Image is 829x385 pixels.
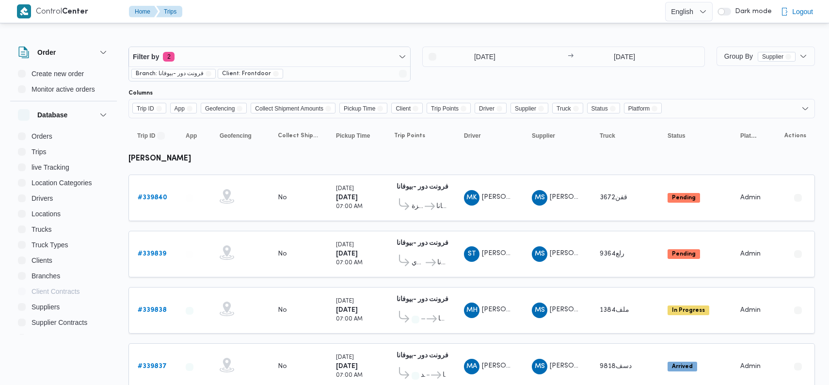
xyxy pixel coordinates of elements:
[576,47,673,66] input: Press the down key to open a popover containing a calendar.
[535,246,545,262] span: MS
[528,128,586,144] button: Supplier
[14,330,113,346] button: Devices
[532,359,547,374] div: Muhammad Slah Abadalltaif Alshrif
[133,128,172,144] button: Trip IDSorted in descending order
[32,68,84,80] span: Create new order
[14,191,113,206] button: Drivers
[336,204,363,209] small: 07:00 AM
[532,303,547,318] div: Muhammad Slah Abadalltaif Alshrif
[652,106,657,112] button: Remove Platform from selection in this group
[412,257,424,269] span: قسم المعادي
[394,132,425,140] span: Trip Points
[278,306,287,315] div: No
[32,208,61,220] span: Locations
[32,83,95,95] span: Monitor active orders
[10,128,117,338] div: Database
[156,106,162,112] button: Remove Trip ID from selection in this group
[736,128,762,144] button: Platform
[32,192,53,204] span: Drivers
[138,305,167,316] a: #339838
[479,103,494,114] span: Driver
[596,128,654,144] button: Truck
[170,103,197,113] span: App
[10,66,117,101] div: Order
[32,286,80,297] span: Client Contracts
[32,146,47,158] span: Trips
[672,364,693,369] b: Arrived
[344,103,375,114] span: Pickup Time
[32,301,60,313] span: Suppliers
[740,363,761,369] span: Admin
[668,362,697,371] span: Arrived
[339,103,387,113] span: Pickup Time
[137,103,154,114] span: Trip ID
[587,103,620,113] span: Status
[557,103,571,114] span: Truck
[278,250,287,258] div: No
[32,239,68,251] span: Truck Types
[14,175,113,191] button: Location Categories
[550,194,605,200] span: [PERSON_NAME]
[220,132,252,140] span: Geofencing
[573,106,579,112] button: Remove Truck from selection in this group
[591,103,608,114] span: Status
[731,8,772,16] span: Dark mode
[600,251,624,257] span: رلع9364
[131,69,216,79] span: Branch: فرونت دور -بيوفانا
[14,66,113,81] button: Create new order
[325,106,331,112] button: Remove Collect Shipment Amounts from selection in this group
[14,237,113,253] button: Truck Types
[482,306,553,313] span: [PERSON_NAME] غلاب
[758,52,796,62] span: Supplier
[427,103,471,113] span: Trip Points
[136,69,204,78] span: Branch: فرونت دور -بيوفانا
[332,128,381,144] button: Pickup Time
[138,192,167,204] a: #339840
[138,251,166,257] b: # 339839
[336,307,358,313] b: [DATE]
[218,69,283,79] span: Client: Frontdoor
[14,81,113,97] button: Monitor active orders
[668,193,700,203] span: Pending
[397,296,448,303] b: فرونت دور -بيوفانا
[790,303,806,318] button: Actions
[515,103,536,114] span: Supplier
[801,105,809,112] button: Open list of options
[532,190,547,206] div: Muhammad Slah Abadalltaif Alshrif
[18,109,109,121] button: Database
[438,313,446,325] span: فرونت دور -بيوفانا
[128,155,191,162] b: [PERSON_NAME]
[740,307,761,313] span: Admin
[552,103,583,113] span: Truck
[600,194,627,201] span: قفن3672
[717,47,815,66] button: Group BySupplierremove selected entity
[336,363,358,369] b: [DATE]
[466,359,477,374] span: MA
[464,246,479,262] div: Saaid Throt Mahmood Radhwan
[336,186,354,192] small: [DATE]
[377,106,383,112] button: Remove Pickup Time from selection in this group
[336,317,363,322] small: 07:00 AM
[128,89,153,97] label: Columns
[672,195,696,201] b: Pending
[672,307,705,313] b: In Progress
[538,106,544,112] button: Remove Supplier from selection in this group
[532,132,555,140] span: Supplier
[205,103,235,114] span: Geofencing
[437,257,446,269] span: فرونت دور -بيوفانا
[740,194,761,201] span: Admin
[187,106,192,112] button: Remove App from selection in this group
[496,106,502,112] button: Remove Driver from selection in this group
[14,315,113,330] button: Supplier Contracts
[336,242,354,248] small: [DATE]
[163,52,175,62] span: 2 active filters
[32,130,52,142] span: Orders
[475,103,507,113] span: Driver
[610,106,616,112] button: Remove Status from selection in this group
[423,47,533,66] input: Press the down key to open a popover containing a calendar.
[336,373,363,378] small: 07:00 AM
[32,224,51,235] span: Trucks
[336,132,370,140] span: Pickup Time
[14,128,113,144] button: Orders
[412,201,423,212] span: قسم الجيزة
